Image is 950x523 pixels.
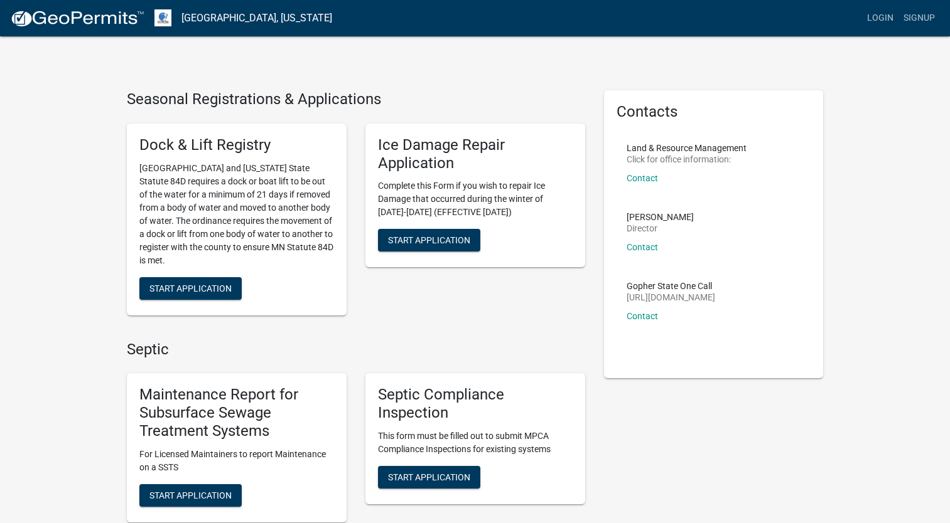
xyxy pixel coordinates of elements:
[862,6,899,30] a: Login
[627,224,694,233] p: Director
[149,490,232,500] span: Start Application
[627,213,694,221] p: [PERSON_NAME]
[139,277,242,300] button: Start Application
[127,341,585,359] h4: Septic
[627,293,715,302] p: [URL][DOMAIN_NAME]
[139,484,242,507] button: Start Application
[154,9,171,26] img: Otter Tail County, Minnesota
[139,136,334,154] h5: Dock & Lift Registry
[627,155,747,164] p: Click for office information:
[899,6,940,30] a: Signup
[388,235,470,245] span: Start Application
[378,179,573,219] p: Complete this Form if you wish to repair Ice Damage that occurred during the winter of [DATE]-[DA...
[627,242,658,252] a: Contact
[378,430,573,456] p: This form must be filled out to submit MPCA Compliance Inspections for existing systems
[139,448,334,474] p: For Licensed Maintainers to report Maintenance on a SSTS
[139,162,334,267] p: [GEOGRAPHIC_DATA] and [US_STATE] State Statute 84D requires a dock or boat lift to be out of the ...
[378,229,480,251] button: Start Application
[627,144,747,152] p: Land & Resource Management
[627,282,715,290] p: Gopher State One Call
[388,472,470,482] span: Start Application
[181,8,332,29] a: [GEOGRAPHIC_DATA], [US_STATE]
[149,283,232,293] span: Start Application
[378,386,573,422] h5: Septic Compliance Inspection
[627,311,658,321] a: Contact
[127,90,585,108] h4: Seasonal Registrations & Applications
[627,173,658,183] a: Contact
[617,103,811,121] h5: Contacts
[139,386,334,440] h5: Maintenance Report for Subsurface Sewage Treatment Systems
[378,136,573,172] h5: Ice Damage Repair Application
[378,466,480,489] button: Start Application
